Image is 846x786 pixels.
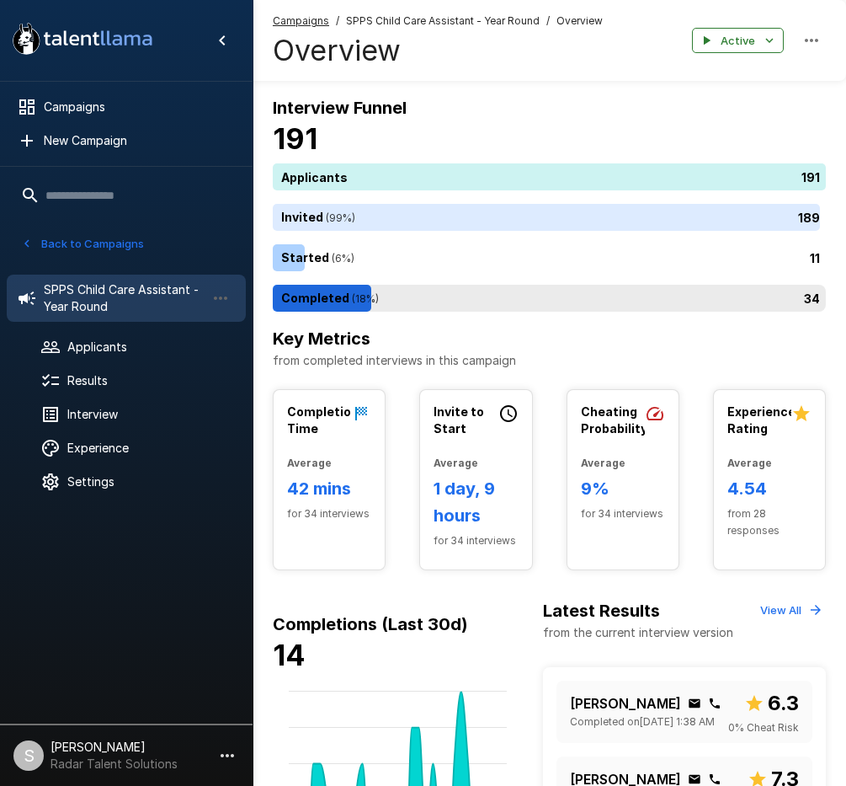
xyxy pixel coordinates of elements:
[543,624,733,641] p: from the current interview version
[287,404,359,436] b: Completion Time
[273,14,329,27] u: Campaigns
[434,532,518,549] span: for 34 interviews
[810,249,820,267] p: 11
[727,475,811,502] h6: 4.54
[434,457,478,469] b: Average
[688,773,701,786] div: Click to copy
[708,697,721,710] div: Click to copy
[581,404,647,436] b: Cheating Probability
[727,505,811,539] span: from 28 responses
[556,13,603,29] span: Overview
[287,505,371,522] span: for 34 interviews
[546,13,550,29] span: /
[570,714,715,730] span: Completed on [DATE] 1:38 AM
[692,28,784,54] button: Active
[346,13,540,29] span: SPPS Child Care Assistant - Year Round
[727,404,795,436] b: Experience Rating
[798,209,820,227] p: 189
[768,691,799,715] b: 6.3
[273,329,370,349] b: Key Metrics
[581,505,665,522] span: for 34 interviews
[581,457,625,469] b: Average
[688,697,701,710] div: Click to copy
[434,404,484,436] b: Invite to Start
[273,352,826,369] p: from completed interviews in this campaign
[273,121,317,156] b: 191
[804,290,820,307] p: 34
[728,719,799,736] span: 0 % Cheat Risk
[708,773,721,786] div: Click to copy
[756,597,826,623] button: View All
[287,475,371,502] h6: 42 mins
[727,457,772,469] b: Average
[801,168,820,186] p: 191
[273,614,468,634] b: Completions (Last 30d)
[273,638,306,672] b: 14
[570,693,681,714] p: [PERSON_NAME]
[273,33,603,68] h4: Overview
[273,98,407,118] b: Interview Funnel
[336,13,339,29] span: /
[581,475,665,502] h6: 9%
[287,457,332,469] b: Average
[434,475,518,529] h6: 1 day, 9 hours
[543,601,660,621] b: Latest Results
[744,687,799,719] span: Overall score out of 10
